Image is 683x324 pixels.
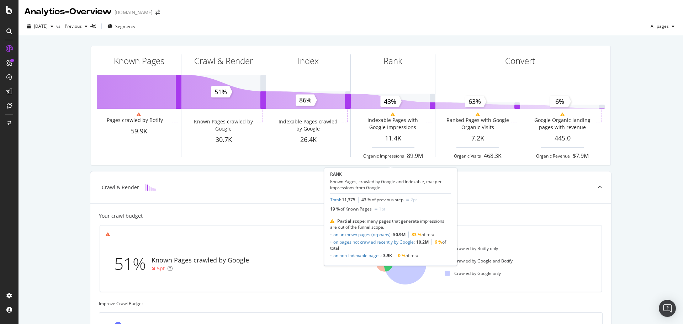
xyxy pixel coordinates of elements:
div: 59.9K [97,127,181,136]
div: Improve Crawl Budget [99,301,603,307]
div: Open Intercom Messenger [659,300,676,317]
img: Equal [375,208,377,210]
button: All pages [648,21,677,32]
div: 5pt [157,265,165,272]
div: 1pt [379,206,385,212]
span: 2025 Aug. 18th [34,23,48,29]
span: 6 % [435,239,442,245]
div: Known Pages, crawled by Google and indexable, that get impressions from Google. [330,179,451,191]
div: Crawled by Botify only [445,245,498,251]
div: Crawled by Google and Botify [445,258,513,264]
b: Partial scope [337,218,365,224]
li: : [330,239,451,253]
a: on non-indexable pages [333,253,381,259]
div: Organic Impressions [363,153,404,159]
div: Crawl & Render [194,55,253,67]
img: Equal [406,199,409,201]
div: arrow-right-arrow-left [155,10,160,15]
span: 33 % [412,232,422,238]
div: RANK [330,171,451,177]
div: Indexable Pages crawled by Google [276,118,340,132]
div: Rank [383,55,402,67]
b: 3.9K [383,253,392,259]
div: 26.4K [266,135,350,144]
span: of total [393,232,435,238]
div: 11.4K [351,134,435,143]
div: Pages crawled by Botify [107,117,163,124]
div: Analytics - Overview [24,6,112,18]
span: vs [56,23,62,29]
div: Index [298,55,319,67]
span: All pages [648,23,669,29]
b: 50.9M [393,232,406,238]
div: Known Pages crawled by Google [152,256,249,265]
span: 11,375 [342,197,355,203]
span: Previous [62,23,82,29]
span: of previous step [372,197,403,203]
div: Crawled by Google only [445,270,501,276]
span: of total [330,239,446,251]
div: Known Pages crawled by Google [191,118,255,132]
span: of Known Pages [340,206,372,212]
div: 43 % [361,197,403,203]
div: Your crawl budget [99,212,143,219]
a: Total [330,197,340,203]
button: Segments [105,21,138,32]
span: Segments [115,23,135,30]
span: of total [383,253,419,259]
button: [DATE] [24,21,56,32]
div: Crawl & Render [102,184,139,191]
img: block-icon [145,184,156,191]
b: 10.2M [416,239,429,245]
div: 19 % [330,206,372,212]
div: [DOMAIN_NAME] [115,9,153,16]
li: : [330,253,451,259]
div: : [330,197,355,203]
li: : [330,232,451,239]
span: 0 % [398,253,406,259]
a: on pages not crawled recently by Google [333,239,414,245]
div: Indexable Pages with Google Impressions [361,117,424,131]
div: 51% [114,252,152,276]
button: Previous [62,21,90,32]
div: Known Pages [114,55,164,67]
div: 2pt [411,197,417,203]
a: on unknown pages (orphans) [333,232,391,238]
div: 89.9M [407,152,423,160]
span: : many pages that generate impressions are out of the funnel scope. [330,218,444,230]
div: 30.7K [181,135,266,144]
